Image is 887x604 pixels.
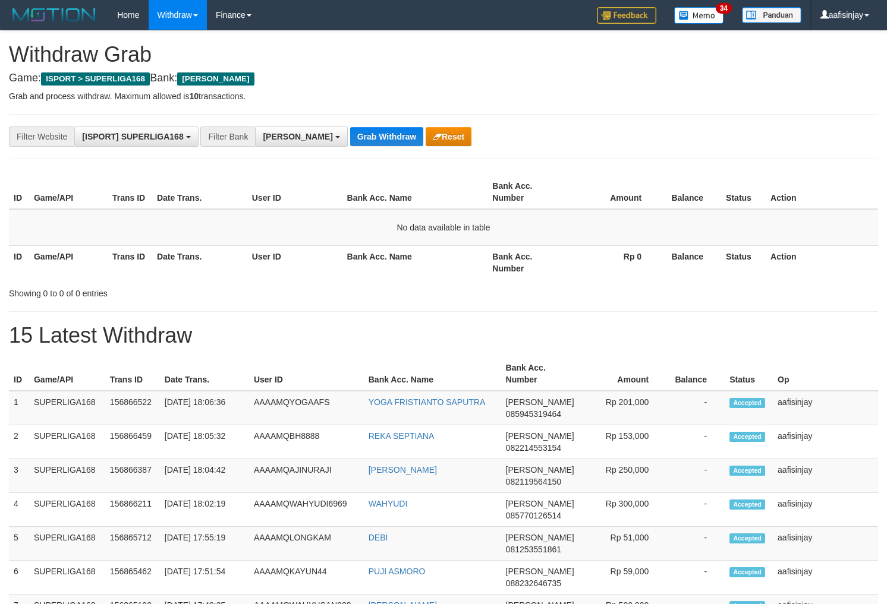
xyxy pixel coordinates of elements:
span: [ISPORT] SUPERLIGA168 [82,132,183,141]
td: - [666,527,725,561]
td: - [666,425,725,459]
td: Rp 51,000 [579,527,666,561]
th: Op [773,357,878,391]
td: 1 [9,391,29,425]
th: Date Trans. [160,357,249,391]
th: Bank Acc. Number [501,357,579,391]
img: Button%20Memo.svg [674,7,724,24]
th: Amount [579,357,666,391]
th: ID [9,357,29,391]
span: ISPORT > SUPERLIGA168 [41,72,150,86]
td: SUPERLIGA168 [29,561,105,594]
th: Action [766,175,878,209]
h1: 15 Latest Withdraw [9,324,878,347]
h1: Withdraw Grab [9,43,878,67]
td: [DATE] 17:51:54 [160,561,249,594]
th: Bank Acc. Name [342,245,488,279]
th: Amount [566,175,659,209]
button: [ISPORT] SUPERLIGA168 [74,127,198,147]
a: PUJI ASMORO [369,567,426,576]
td: [DATE] 18:02:19 [160,493,249,527]
td: AAAAMQLONGKAM [249,527,364,561]
td: 4 [9,493,29,527]
td: 156865712 [105,527,160,561]
span: Accepted [729,567,765,577]
span: Copy 081253551861 to clipboard [506,545,561,554]
span: [PERSON_NAME] [506,431,574,441]
th: User ID [247,175,342,209]
span: [PERSON_NAME] [506,533,574,542]
span: [PERSON_NAME] [177,72,254,86]
button: [PERSON_NAME] [255,127,347,147]
th: Rp 0 [566,245,659,279]
td: Rp 250,000 [579,459,666,493]
div: Filter Website [9,127,74,147]
th: ID [9,245,29,279]
img: panduan.png [742,7,801,23]
a: WAHYUDI [369,499,408,508]
td: [DATE] 18:05:32 [160,425,249,459]
th: Status [721,175,766,209]
th: Bank Acc. Name [364,357,501,391]
button: Grab Withdraw [350,127,423,146]
th: Bank Acc. Number [487,175,566,209]
td: aafisinjay [773,391,878,425]
td: aafisinjay [773,527,878,561]
th: Balance [666,357,725,391]
span: Accepted [729,432,765,442]
span: [PERSON_NAME] [506,567,574,576]
a: DEBI [369,533,388,542]
td: SUPERLIGA168 [29,391,105,425]
th: Trans ID [108,245,152,279]
td: - [666,459,725,493]
td: aafisinjay [773,561,878,594]
td: SUPERLIGA168 [29,459,105,493]
td: SUPERLIGA168 [29,493,105,527]
span: Copy 082214553154 to clipboard [506,443,561,453]
th: ID [9,175,29,209]
td: [DATE] 18:06:36 [160,391,249,425]
a: REKA SEPTIANA [369,431,434,441]
td: SUPERLIGA168 [29,425,105,459]
span: 34 [716,3,732,14]
td: AAAAMQWAHYUDI6969 [249,493,364,527]
span: Copy 082119564150 to clipboard [506,477,561,486]
span: Copy 088232646735 to clipboard [506,578,561,588]
th: Balance [659,245,721,279]
span: Accepted [729,466,765,476]
span: [PERSON_NAME] [263,132,332,141]
td: AAAAMQBH8888 [249,425,364,459]
td: - [666,561,725,594]
th: User ID [249,357,364,391]
td: aafisinjay [773,459,878,493]
td: aafisinjay [773,493,878,527]
td: 156866387 [105,459,160,493]
td: Rp 300,000 [579,493,666,527]
td: 156866522 [105,391,160,425]
td: 5 [9,527,29,561]
th: Game/API [29,357,105,391]
span: [PERSON_NAME] [506,465,574,475]
th: Game/API [29,245,108,279]
span: [PERSON_NAME] [506,499,574,508]
p: Grab and process withdraw. Maximum allowed is transactions. [9,90,878,102]
a: [PERSON_NAME] [369,465,437,475]
th: Date Trans. [152,245,247,279]
button: Reset [426,127,471,146]
td: [DATE] 18:04:42 [160,459,249,493]
th: User ID [247,245,342,279]
th: Trans ID [105,357,160,391]
a: YOGA FRISTIANTO SAPUTRA [369,397,486,407]
td: Rp 153,000 [579,425,666,459]
td: 156866211 [105,493,160,527]
img: Feedback.jpg [597,7,656,24]
td: Rp 201,000 [579,391,666,425]
th: Bank Acc. Name [342,175,488,209]
th: Status [725,357,773,391]
td: 2 [9,425,29,459]
td: No data available in table [9,209,878,246]
th: Bank Acc. Number [487,245,566,279]
td: AAAAMQYOGAAFS [249,391,364,425]
td: - [666,493,725,527]
td: AAAAMQKAYUN44 [249,561,364,594]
